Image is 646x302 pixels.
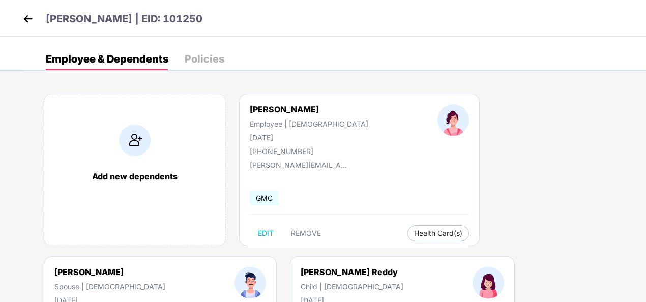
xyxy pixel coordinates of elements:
[46,11,202,27] p: [PERSON_NAME] | EID: 101250
[119,125,151,156] img: addIcon
[291,229,321,237] span: REMOVE
[20,11,36,26] img: back
[54,267,165,277] div: [PERSON_NAME]
[185,54,224,64] div: Policies
[250,225,282,241] button: EDIT
[414,231,462,236] span: Health Card(s)
[46,54,168,64] div: Employee & Dependents
[54,282,165,291] div: Spouse | [DEMOGRAPHIC_DATA]
[250,147,368,156] div: [PHONE_NUMBER]
[437,104,469,136] img: profileImage
[250,104,368,114] div: [PERSON_NAME]
[407,225,469,241] button: Health Card(s)
[54,171,215,182] div: Add new dependents
[250,133,368,142] div: [DATE]
[473,267,504,298] img: profileImage
[250,119,368,128] div: Employee | [DEMOGRAPHIC_DATA]
[234,267,266,298] img: profileImage
[283,225,329,241] button: REMOVE
[258,229,274,237] span: EDIT
[301,267,403,277] div: [PERSON_NAME] Reddy
[250,161,351,169] div: [PERSON_NAME][EMAIL_ADDRESS][PERSON_NAME][DOMAIN_NAME]
[301,282,403,291] div: Child | [DEMOGRAPHIC_DATA]
[250,191,279,205] span: GMC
